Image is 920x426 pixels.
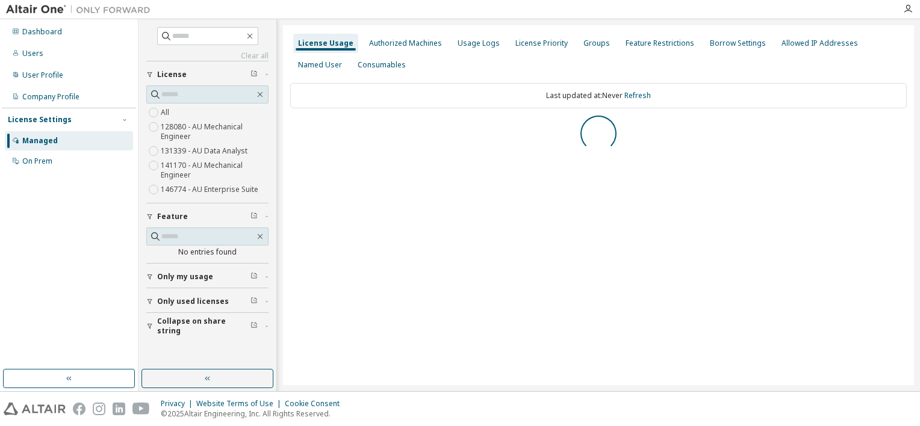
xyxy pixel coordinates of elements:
[458,39,500,48] div: Usage Logs
[298,39,353,48] div: License Usage
[161,144,250,158] label: 131339 - AU Data Analyst
[93,403,105,415] img: instagram.svg
[157,297,229,306] span: Only used licenses
[583,39,610,48] div: Groups
[298,60,342,70] div: Named User
[113,403,125,415] img: linkedin.svg
[4,403,66,415] img: altair_logo.svg
[157,316,250,336] span: Collapse on share string
[161,182,261,197] label: 146774 - AU Enterprise Suite
[22,156,52,166] div: On Prem
[624,90,651,100] a: Refresh
[710,39,766,48] div: Borrow Settings
[161,158,269,182] label: 141170 - AU Mechanical Engineer
[161,120,269,144] label: 128080 - AU Mechanical Engineer
[250,321,258,331] span: Clear filter
[782,39,858,48] div: Allowed IP Addresses
[146,51,269,61] a: Clear all
[146,61,269,88] button: License
[146,247,269,257] div: No entries found
[8,115,72,125] div: License Settings
[22,70,63,80] div: User Profile
[250,212,258,221] span: Clear filter
[22,136,58,146] div: Managed
[132,403,150,415] img: youtube.svg
[290,83,907,108] div: Last updated at: Never
[369,39,442,48] div: Authorized Machines
[146,288,269,315] button: Only used licenses
[146,264,269,290] button: Only my usage
[161,399,196,409] div: Privacy
[146,203,269,230] button: Feature
[157,212,188,221] span: Feature
[161,105,172,120] label: All
[146,313,269,339] button: Collapse on share string
[196,399,285,409] div: Website Terms of Use
[22,49,43,58] div: Users
[157,70,187,79] span: License
[515,39,568,48] div: License Priority
[250,272,258,282] span: Clear filter
[22,27,62,37] div: Dashboard
[626,39,694,48] div: Feature Restrictions
[250,297,258,306] span: Clear filter
[6,4,157,16] img: Altair One
[73,403,85,415] img: facebook.svg
[285,399,347,409] div: Cookie Consent
[157,272,213,282] span: Only my usage
[161,409,347,419] p: © 2025 Altair Engineering, Inc. All Rights Reserved.
[358,60,406,70] div: Consumables
[22,92,79,102] div: Company Profile
[250,70,258,79] span: Clear filter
